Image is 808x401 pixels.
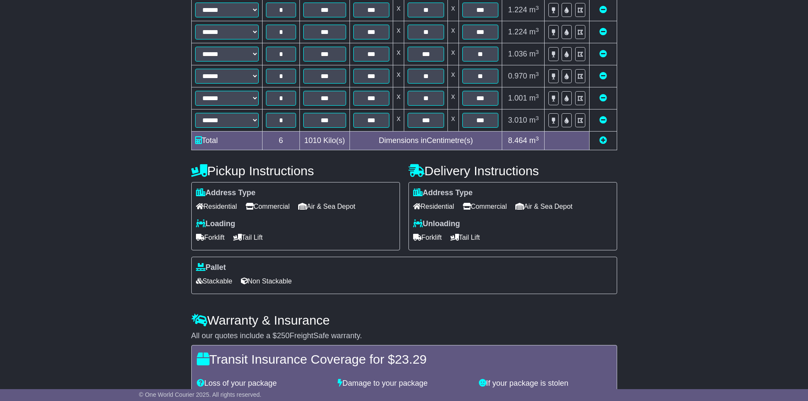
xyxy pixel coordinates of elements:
span: 0.970 [508,72,527,80]
span: 1.001 [508,94,527,102]
sup: 3 [536,27,539,33]
span: Tail Lift [233,231,263,244]
span: m [529,50,539,58]
a: Remove this item [599,72,607,80]
td: 6 [262,132,299,150]
span: m [529,6,539,14]
span: 1.036 [508,50,527,58]
label: Address Type [413,188,473,198]
a: Remove this item [599,28,607,36]
h4: Warranty & Insurance [191,313,617,327]
label: Address Type [196,188,256,198]
span: Tail Lift [450,231,480,244]
a: Remove this item [599,50,607,58]
h4: Pickup Instructions [191,164,400,178]
div: All our quotes include a $ FreightSafe warranty. [191,331,617,341]
h4: Delivery Instructions [408,164,617,178]
span: 8.464 [508,136,527,145]
span: Forklift [196,231,225,244]
a: Add new item [599,136,607,145]
sup: 3 [536,49,539,55]
label: Pallet [196,263,226,272]
a: Remove this item [599,6,607,14]
span: Residential [196,200,237,213]
label: Unloading [413,219,460,229]
span: Commercial [463,200,507,213]
td: x [447,43,459,65]
span: 250 [277,331,290,340]
span: 1.224 [508,6,527,14]
span: m [529,72,539,80]
td: x [393,43,404,65]
span: 1010 [304,136,321,145]
span: © One World Courier 2025. All rights reserved. [139,391,262,398]
span: Forklift [413,231,442,244]
span: Air & Sea Depot [298,200,355,213]
td: Total [191,132,262,150]
span: Residential [413,200,454,213]
span: m [529,94,539,102]
td: x [393,87,404,109]
a: Remove this item [599,116,607,124]
div: Damage to your package [333,379,475,388]
label: Loading [196,219,235,229]
span: Non Stackable [241,275,292,288]
div: If your package is stolen [475,379,616,388]
div: Loss of your package [193,379,334,388]
td: x [447,87,459,109]
sup: 3 [536,93,539,99]
sup: 3 [536,135,539,142]
td: Kilo(s) [299,132,349,150]
td: x [447,109,459,132]
td: x [393,21,404,43]
sup: 3 [536,71,539,77]
td: Dimensions in Centimetre(s) [349,132,502,150]
a: Remove this item [599,94,607,102]
span: m [529,136,539,145]
td: x [393,109,404,132]
span: 1.224 [508,28,527,36]
h4: Transit Insurance Coverage for $ [197,352,612,366]
span: m [529,28,539,36]
td: x [447,21,459,43]
span: 3.010 [508,116,527,124]
span: Air & Sea Depot [515,200,573,213]
span: 23.29 [395,352,427,366]
td: x [447,65,459,87]
span: Commercial [246,200,290,213]
td: x [393,65,404,87]
sup: 3 [536,5,539,11]
span: m [529,116,539,124]
sup: 3 [536,115,539,121]
span: Stackable [196,275,232,288]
